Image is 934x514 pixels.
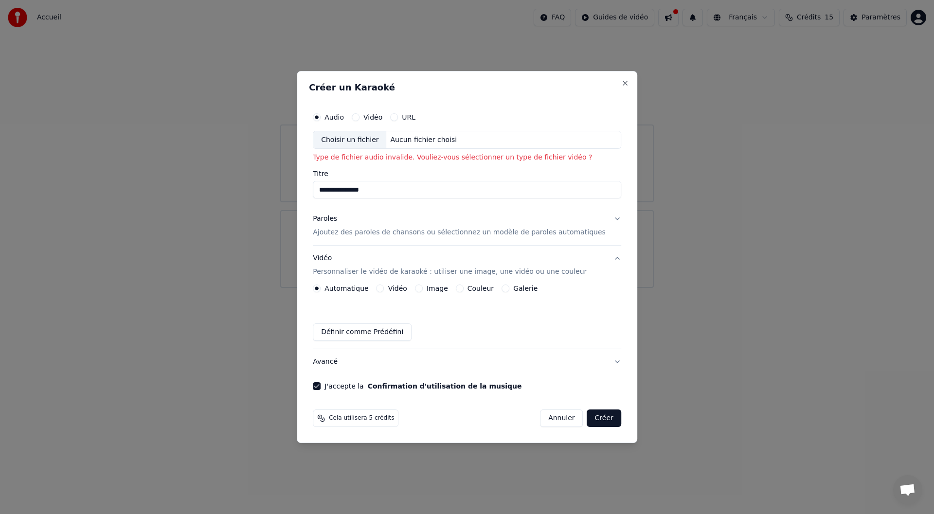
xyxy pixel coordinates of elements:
[313,214,337,224] div: Paroles
[402,114,415,121] label: URL
[387,135,461,145] div: Aucun fichier choisi
[313,284,621,349] div: VidéoPersonnaliser le vidéo de karaoké : utiliser une image, une vidéo ou une couleur
[313,131,386,149] div: Choisir un fichier
[324,114,344,121] label: Audio
[313,323,412,341] button: Définir comme Prédéfini
[313,246,621,284] button: VidéoPersonnaliser le vidéo de karaoké : utiliser une image, une vidéo ou une couleur
[540,409,583,427] button: Annuler
[324,285,368,292] label: Automatique
[587,409,621,427] button: Créer
[313,228,606,238] p: Ajoutez des paroles de chansons ou sélectionnez un modèle de paroles automatiques
[427,285,448,292] label: Image
[313,253,587,277] div: Vidéo
[368,383,522,390] button: J'accepte la
[313,349,621,374] button: Avancé
[313,267,587,277] p: Personnaliser le vidéo de karaoké : utiliser une image, une vidéo ou une couleur
[313,153,621,163] p: Type de fichier audio invalide. Vouliez-vous sélectionner un type de fichier vidéo ?
[388,285,407,292] label: Vidéo
[513,285,538,292] label: Galerie
[467,285,494,292] label: Couleur
[313,207,621,246] button: ParolesAjoutez des paroles de chansons ou sélectionnez un modèle de paroles automatiques
[309,83,625,92] h2: Créer un Karaoké
[329,414,394,422] span: Cela utilisera 5 crédits
[363,114,382,121] label: Vidéo
[313,171,621,177] label: Titre
[324,383,521,390] label: J'accepte la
